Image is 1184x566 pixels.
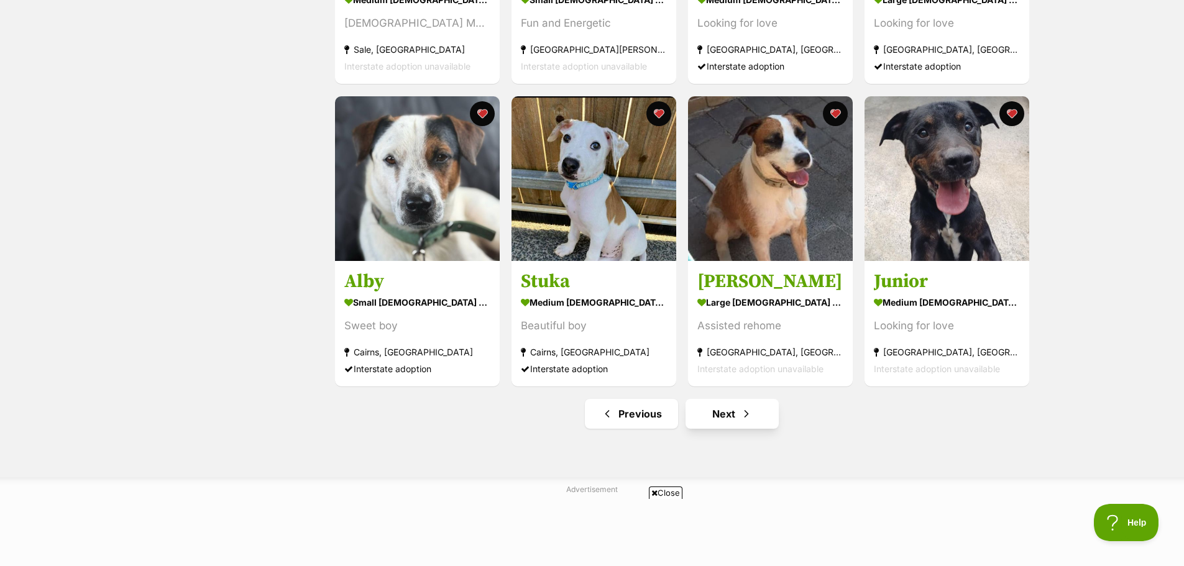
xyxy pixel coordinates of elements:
[697,363,824,374] span: Interstate adoption unavailable
[470,101,495,126] button: favourite
[649,486,682,499] span: Close
[335,260,500,386] a: Alby small [DEMOGRAPHIC_DATA] Dog Sweet boy Cairns, [GEOGRAPHIC_DATA] Interstate adoption favourite
[874,58,1020,75] div: Interstate adoption
[697,42,843,58] div: [GEOGRAPHIC_DATA], [GEOGRAPHIC_DATA]
[344,270,490,293] h3: Alby
[697,344,843,360] div: [GEOGRAPHIC_DATA], [GEOGRAPHIC_DATA]
[646,101,671,126] button: favourite
[874,270,1020,293] h3: Junior
[344,42,490,58] div: Sale, [GEOGRAPHIC_DATA]
[874,344,1020,360] div: [GEOGRAPHIC_DATA], [GEOGRAPHIC_DATA]
[521,270,667,293] h3: Stuka
[1094,504,1159,541] iframe: Help Scout Beacon - Open
[512,96,676,261] img: Stuka
[366,504,819,560] iframe: Advertisement
[688,96,853,261] img: Buddy Holly
[697,317,843,334] div: Assisted rehome
[512,260,676,386] a: Stuka medium [DEMOGRAPHIC_DATA] Dog Beautiful boy Cairns, [GEOGRAPHIC_DATA] Interstate adoption f...
[521,42,667,58] div: [GEOGRAPHIC_DATA][PERSON_NAME][GEOGRAPHIC_DATA]
[335,96,500,261] img: Alby
[334,399,1030,429] nav: Pagination
[697,270,843,293] h3: [PERSON_NAME]
[344,360,490,377] div: Interstate adoption
[521,16,667,32] div: Fun and Energetic
[697,16,843,32] div: Looking for love
[874,42,1020,58] div: [GEOGRAPHIC_DATA], [GEOGRAPHIC_DATA]
[344,317,490,334] div: Sweet boy
[865,96,1029,261] img: Junior
[521,317,667,334] div: Beautiful boy
[521,360,667,377] div: Interstate adoption
[999,101,1024,126] button: favourite
[521,62,647,72] span: Interstate adoption unavailable
[585,399,678,429] a: Previous page
[874,16,1020,32] div: Looking for love
[344,344,490,360] div: Cairns, [GEOGRAPHIC_DATA]
[823,101,848,126] button: favourite
[874,317,1020,334] div: Looking for love
[688,260,853,386] a: [PERSON_NAME] large [DEMOGRAPHIC_DATA] Dog Assisted rehome [GEOGRAPHIC_DATA], [GEOGRAPHIC_DATA] I...
[344,62,470,72] span: Interstate adoption unavailable
[344,293,490,311] div: small [DEMOGRAPHIC_DATA] Dog
[521,293,667,311] div: medium [DEMOGRAPHIC_DATA] Dog
[344,16,490,32] div: [DEMOGRAPHIC_DATA] Man & Loyal Mate
[686,399,779,429] a: Next page
[521,344,667,360] div: Cairns, [GEOGRAPHIC_DATA]
[874,363,1000,374] span: Interstate adoption unavailable
[865,260,1029,386] a: Junior medium [DEMOGRAPHIC_DATA] Dog Looking for love [GEOGRAPHIC_DATA], [GEOGRAPHIC_DATA] Inters...
[697,58,843,75] div: Interstate adoption
[697,293,843,311] div: large [DEMOGRAPHIC_DATA] Dog
[874,293,1020,311] div: medium [DEMOGRAPHIC_DATA] Dog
